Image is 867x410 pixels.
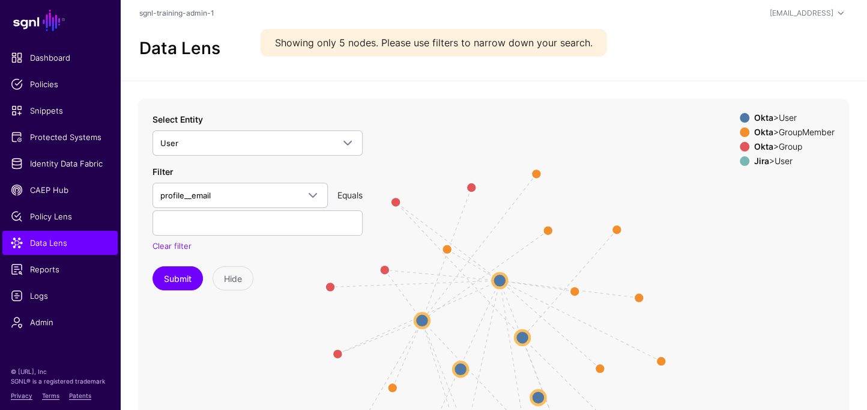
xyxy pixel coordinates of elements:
span: Snippets [11,105,109,117]
div: > User [752,113,837,123]
span: Reports [11,263,109,275]
label: Filter [153,165,173,178]
span: User [160,138,178,148]
div: > User [752,156,837,166]
label: Select Entity [153,113,203,126]
span: CAEP Hub [11,184,109,196]
a: Clear filter [153,241,192,251]
a: Logs [2,284,118,308]
span: Policy Lens [11,210,109,222]
h2: Data Lens [139,38,220,59]
a: Data Lens [2,231,118,255]
a: Terms [42,392,59,399]
a: sgnl-training-admin-1 [139,8,214,17]
a: Policies [2,72,118,96]
a: Identity Data Fabric [2,151,118,176]
a: Admin [2,310,118,334]
span: Policies [11,78,109,90]
div: > Group [752,142,837,151]
a: Patents [69,392,91,399]
a: Protected Systems [2,125,118,149]
span: Protected Systems [11,131,109,143]
span: Identity Data Fabric [11,158,109,170]
strong: Jira [754,156,769,166]
a: Snippets [2,99,118,123]
div: Equals [333,189,367,201]
span: Logs [11,290,109,302]
div: [EMAIL_ADDRESS] [770,8,833,19]
span: Admin [11,316,109,328]
strong: Okta [754,127,773,137]
a: Dashboard [2,46,118,70]
button: Hide [213,266,253,290]
button: Submit [153,266,203,290]
p: © [URL], Inc [11,367,109,376]
strong: Okta [754,112,773,123]
div: > GroupMember [752,127,837,137]
div: Showing only 5 nodes. Please use filters to narrow down your search. [261,29,607,57]
a: Policy Lens [2,204,118,228]
a: SGNL [7,7,113,34]
strong: Okta [754,141,773,151]
a: CAEP Hub [2,178,118,202]
span: Data Lens [11,237,109,249]
span: profile__email [160,191,211,200]
a: Privacy [11,392,32,399]
a: Reports [2,257,118,281]
p: SGNL® is a registered trademark [11,376,109,386]
span: Dashboard [11,52,109,64]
